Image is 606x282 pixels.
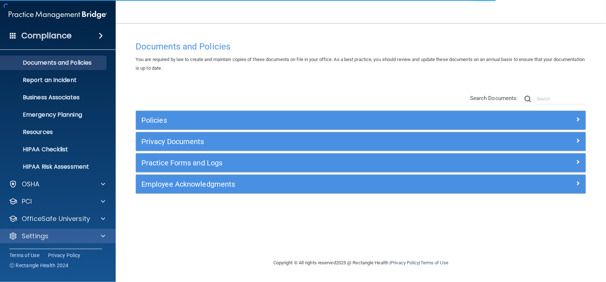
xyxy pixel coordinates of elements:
[22,232,48,240] p: Settings
[141,157,580,169] a: Practice Forms and Logs
[141,114,580,126] a: Policies
[391,260,419,265] a: Privacy Policy
[141,138,468,146] h5: Privacy Documents
[141,180,468,188] h5: Employee Acknowledgments
[537,94,586,104] input: Search
[5,59,103,66] p: Documents and Policies
[136,57,585,71] span: You are required by law to create and maintain copies of these documents on file in your office. ...
[9,180,105,188] a: OSHA
[5,129,103,136] p: Resources
[229,251,493,274] div: Copyright © All rights reserved 2025 @ Rectangle Health | |
[22,214,90,223] p: OfficeSafe University
[9,262,69,269] span: Ⓒ Rectangle Health 2024
[5,111,103,118] p: Emergency Planning
[141,178,580,190] a: Employee Acknowledgments
[141,136,580,147] a: Privacy Documents
[525,96,531,102] img: ic-search.3b580494.png
[470,95,518,101] span: Search Documents:
[22,197,32,206] p: PCI
[22,180,40,188] p: OSHA
[421,260,448,265] a: Terms of Use
[9,197,105,206] a: PCI
[5,146,103,153] p: HIPAA Checklist
[141,159,468,167] h5: Practice Forms and Logs
[9,252,39,259] a: Terms of Use
[5,94,103,101] p: Business Associates
[9,8,107,22] img: PMB logo
[136,42,586,51] h4: Documents and Policies
[48,252,81,259] a: Privacy Policy
[9,214,105,223] a: OfficeSafe University
[9,232,105,240] a: Settings
[5,163,103,170] p: HIPAA Risk Assessment
[5,77,103,84] p: Report an Incident
[141,116,468,124] h5: Policies
[21,31,72,41] h4: Compliance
